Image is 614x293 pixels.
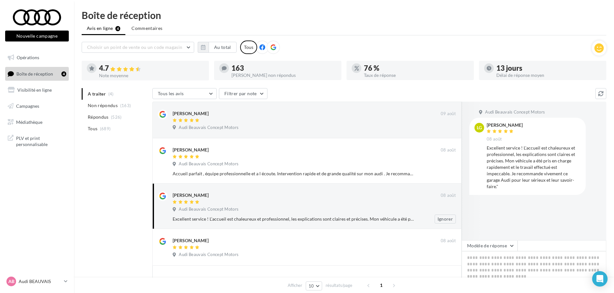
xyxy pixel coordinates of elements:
span: Afficher [288,282,302,288]
span: (689) [100,126,111,131]
div: Note moyenne [99,73,204,78]
button: Ignorer [435,169,456,178]
span: (163) [120,103,131,108]
span: Audi Beauvais Concept Motors [179,161,239,167]
div: [PERSON_NAME] [173,192,209,198]
span: LG [477,124,482,131]
div: Boîte de réception [82,10,606,20]
a: PLV et print personnalisable [4,131,70,150]
span: Boîte de réception [16,71,53,76]
span: 08 août [441,238,456,244]
span: Commentaires [131,25,162,32]
button: Ignorer [435,124,456,133]
div: Excellent service ! L’accueil est chaleureux et professionnel, les explications sont claires et p... [487,145,581,190]
div: [PERSON_NAME] non répondus [231,73,336,78]
a: Boîte de réception4 [4,67,70,81]
a: Opérations [4,51,70,64]
div: 163 [231,65,336,72]
div: [PERSON_NAME] [173,110,209,117]
span: Répondus [88,114,109,120]
span: (526) [111,114,122,120]
button: Au total [209,42,237,53]
span: Audi Beauvais Concept Motors [179,206,239,212]
button: Ignorer [435,215,456,224]
div: Open Intercom Messenger [592,271,608,287]
p: Audi BEAUVAIS [19,278,61,285]
span: 08 août [487,136,502,142]
a: Médiathèque [4,115,70,129]
div: Accueil parfait , équipe professionnelle et a l écoute. Intervention rapide et de grande qualité ... [173,170,414,177]
a: AB Audi BEAUVAIS [5,275,69,288]
button: 10 [306,281,322,290]
a: Campagnes [4,99,70,113]
button: Nouvelle campagne [5,31,69,41]
div: Excellent service ! L’accueil est chaleureux et professionnel, les explications sont claires et p... [173,216,414,222]
div: Délai de réponse moyen [496,73,601,78]
span: Audi Beauvais Concept Motors [179,252,239,258]
span: Tous les avis [158,91,184,96]
span: 1 [376,280,386,290]
a: Visibilité en ligne [4,83,70,97]
span: Médiathèque [16,119,42,124]
span: 08 août [441,193,456,198]
div: [PERSON_NAME] [487,123,523,127]
button: Choisir un point de vente ou un code magasin [82,42,194,53]
button: Filtrer par note [219,88,267,99]
span: Visibilité en ligne [17,87,52,93]
button: Ignorer [435,251,456,260]
button: Tous les avis [152,88,217,99]
span: Choisir un point de vente ou un code magasin [87,44,182,50]
div: 4.7 [99,65,204,72]
span: résultats/page [326,282,352,288]
span: Audi Beauvais Concept Motors [179,125,239,131]
button: Modèle de réponse [462,240,518,251]
span: Non répondus [88,102,118,109]
div: Taux de réponse [364,73,469,78]
span: Audi Beauvais Concept Motors [485,109,545,115]
span: Opérations [17,55,39,60]
span: Tous [88,125,97,132]
span: AB [8,278,14,285]
span: PLV et print personnalisable [16,134,66,148]
div: [PERSON_NAME] [173,147,209,153]
div: 13 jours [496,65,601,72]
span: 09 août [441,111,456,117]
button: Au total [198,42,237,53]
span: 08 août [441,147,456,153]
span: Campagnes [16,103,39,109]
span: 10 [309,283,314,288]
div: 76 % [364,65,469,72]
div: 4 [61,71,66,77]
div: Tous [240,41,257,54]
div: [PERSON_NAME] [173,237,209,244]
